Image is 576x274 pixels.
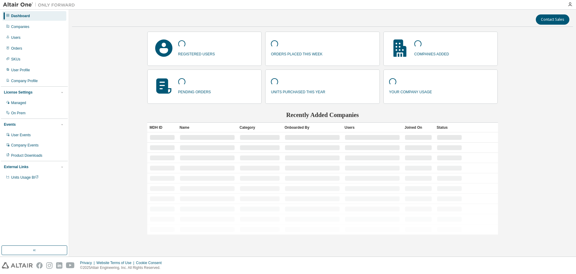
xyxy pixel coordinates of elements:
[66,262,75,269] img: youtube.svg
[180,123,235,132] div: Name
[345,123,400,132] div: Users
[11,153,42,158] div: Product Downloads
[405,123,432,132] div: Joined On
[11,24,29,29] div: Companies
[178,88,211,95] p: pending orders
[4,122,16,127] div: Events
[11,35,20,40] div: Users
[389,88,432,95] p: your company usage
[271,88,325,95] p: units purchased this year
[4,90,32,95] div: License Settings
[11,46,22,51] div: Orders
[2,262,33,269] img: altair_logo.svg
[46,262,52,269] img: instagram.svg
[11,143,38,148] div: Company Events
[11,100,26,105] div: Managed
[285,123,340,132] div: Onboarded By
[11,175,39,180] span: Units Usage BI
[11,57,20,62] div: SKUs
[80,260,96,265] div: Privacy
[178,50,215,57] p: registered users
[437,123,462,132] div: Status
[11,79,38,83] div: Company Profile
[150,123,175,132] div: MDH ID
[96,260,136,265] div: Website Terms of Use
[36,262,43,269] img: facebook.svg
[536,14,569,25] button: Contact Sales
[11,14,30,18] div: Dashboard
[4,165,28,169] div: External Links
[11,133,31,137] div: User Events
[11,111,25,115] div: On Prem
[11,68,30,72] div: User Profile
[414,50,449,57] p: companies added
[147,111,498,119] h2: Recently Added Companies
[136,260,165,265] div: Cookie Consent
[3,2,78,8] img: Altair One
[56,262,62,269] img: linkedin.svg
[271,50,322,57] p: orders placed this week
[240,123,280,132] div: Category
[80,265,165,270] p: © 2025 Altair Engineering, Inc. All Rights Reserved.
